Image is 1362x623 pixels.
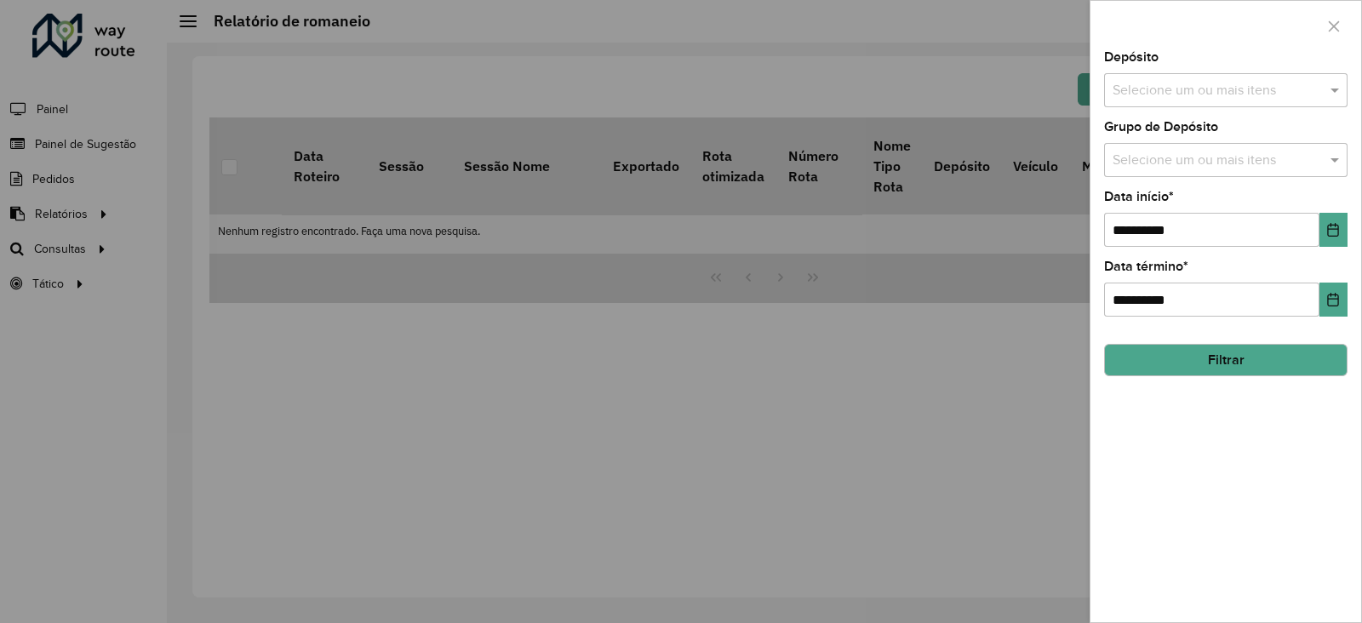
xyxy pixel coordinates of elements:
label: Grupo de Depósito [1104,117,1218,137]
button: Filtrar [1104,344,1348,376]
label: Data início [1104,186,1174,207]
button: Choose Date [1319,283,1348,317]
label: Depósito [1104,47,1159,67]
label: Data término [1104,256,1188,277]
button: Choose Date [1319,213,1348,247]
